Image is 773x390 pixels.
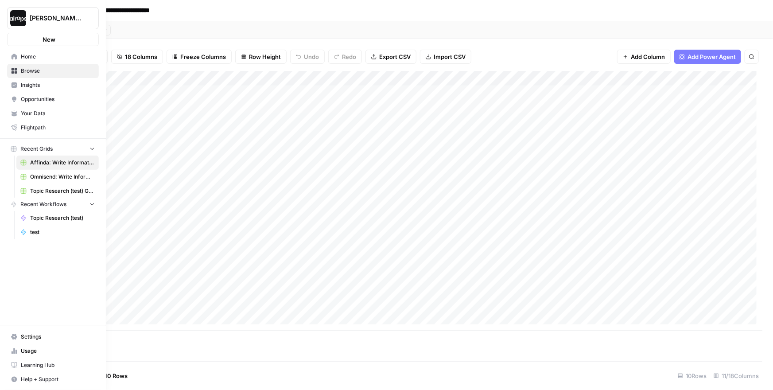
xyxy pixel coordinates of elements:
[20,145,53,153] span: Recent Grids
[16,156,99,170] a: Affinda: Write Informational Article
[180,52,226,61] span: Freeze Columns
[365,50,416,64] button: Export CSV
[328,50,362,64] button: Redo
[7,78,99,92] a: Insights
[7,92,99,106] a: Opportunities
[16,211,99,225] a: Topic Research (test)
[674,50,741,64] button: Add Power Agent
[379,52,411,61] span: Export CSV
[434,52,466,61] span: Import CSV
[21,375,95,383] span: Help + Support
[21,124,95,132] span: Flightpath
[342,52,356,61] span: Redo
[30,14,83,23] span: [PERSON_NAME]-Sandbox
[21,95,95,103] span: Opportunities
[10,10,26,26] img: Dille-Sandbox Logo
[167,50,232,64] button: Freeze Columns
[7,372,99,386] button: Help + Support
[7,106,99,121] a: Your Data
[631,52,665,61] span: Add Column
[420,50,471,64] button: Import CSV
[21,53,95,61] span: Home
[688,52,736,61] span: Add Power Agent
[674,369,710,383] div: 10 Rows
[125,52,157,61] span: 18 Columns
[7,142,99,156] button: Recent Grids
[235,50,287,64] button: Row Height
[304,52,319,61] span: Undo
[7,64,99,78] a: Browse
[249,52,281,61] span: Row Height
[92,371,128,380] span: Add 10 Rows
[30,228,95,236] span: test
[21,361,95,369] span: Learning Hub
[7,33,99,46] button: New
[7,121,99,135] a: Flightpath
[7,7,99,29] button: Workspace: Dille-Sandbox
[20,200,66,208] span: Recent Workflows
[21,67,95,75] span: Browse
[21,81,95,89] span: Insights
[30,214,95,222] span: Topic Research (test)
[7,344,99,358] a: Usage
[7,50,99,64] a: Home
[30,159,95,167] span: Affinda: Write Informational Article
[617,50,671,64] button: Add Column
[16,225,99,239] a: test
[16,170,99,184] a: Omnisend: Write Informational
[111,50,163,64] button: 18 Columns
[290,50,325,64] button: Undo
[21,333,95,341] span: Settings
[21,347,95,355] span: Usage
[30,187,95,195] span: Topic Research (test) Grid
[7,330,99,344] a: Settings
[7,358,99,372] a: Learning Hub
[21,109,95,117] span: Your Data
[710,369,762,383] div: 11/18 Columns
[16,184,99,198] a: Topic Research (test) Grid
[7,198,99,211] button: Recent Workflows
[43,35,55,44] span: New
[30,173,95,181] span: Omnisend: Write Informational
